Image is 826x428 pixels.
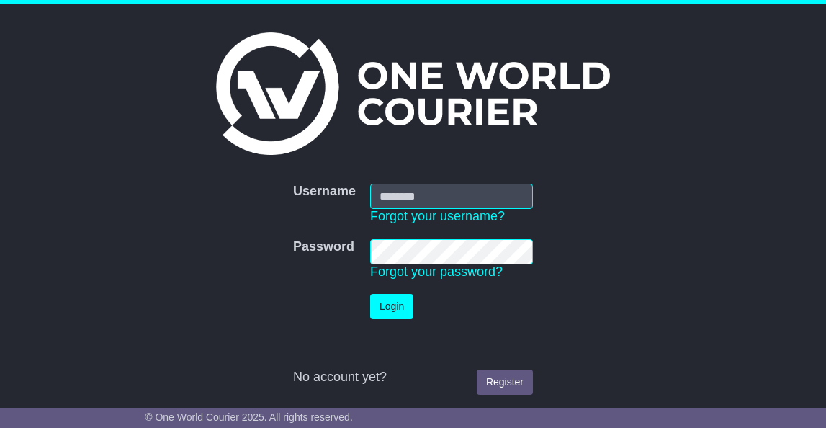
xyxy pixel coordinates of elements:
[293,370,533,385] div: No account yet?
[293,184,356,200] label: Username
[370,264,503,279] a: Forgot your password?
[477,370,533,395] a: Register
[370,209,505,223] a: Forgot your username?
[370,294,413,319] button: Login
[216,32,609,155] img: One World
[293,239,354,255] label: Password
[145,411,353,423] span: © One World Courier 2025. All rights reserved.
